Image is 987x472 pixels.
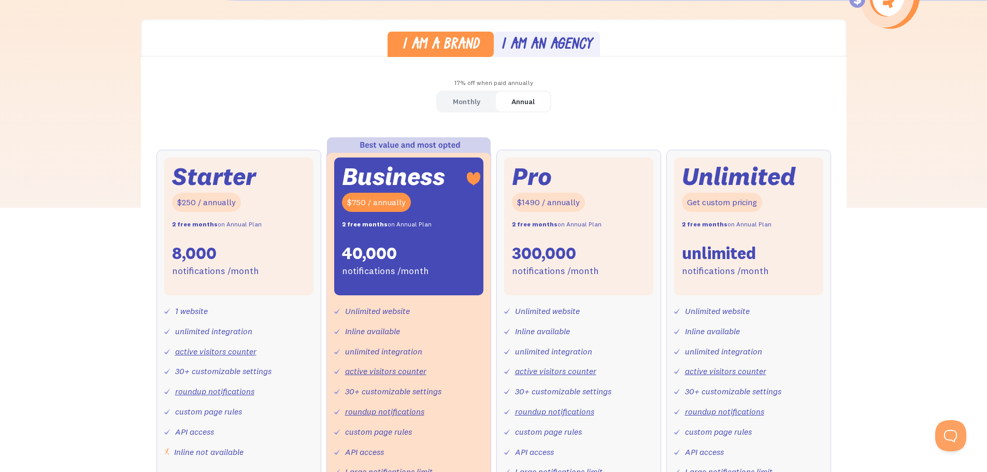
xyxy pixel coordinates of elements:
a: roundup notifications [685,406,764,417]
div: custom page rules [175,404,242,419]
a: active visitors counter [345,366,426,376]
div: notifications /month [682,264,769,279]
div: Monthly [453,94,480,109]
div: unlimited integration [175,324,252,339]
div: custom page rules [345,424,412,439]
div: Inline available [685,324,740,339]
strong: 2 free months [512,220,557,228]
div: Starter [172,165,256,188]
div: 8,000 [172,242,217,264]
strong: 2 free months [172,220,218,228]
strong: 2 free months [682,220,727,228]
div: on Annual Plan [172,217,262,232]
div: 30+ customizable settings [175,364,271,379]
div: $250 / annually [172,193,241,212]
a: roundup notifications [345,406,424,417]
div: Unlimited website [345,304,410,319]
div: API access [685,445,724,460]
a: active visitors counter [515,366,596,376]
div: I am an agency [501,38,592,53]
div: Business [342,165,445,188]
div: 1 website [175,304,208,319]
div: custom page rules [515,424,582,439]
div: 30+ customizable settings [345,384,441,399]
div: notifications /month [172,264,259,279]
div: Unlimited website [685,304,750,319]
div: 17% off when paid annually [141,76,847,91]
div: Unlimited website [515,304,580,319]
a: active visitors counter [175,346,256,356]
div: I am a brand [402,38,479,53]
div: 300,000 [512,242,576,264]
div: unlimited [682,242,756,264]
a: roundup notifications [515,406,594,417]
div: $750 / annually [342,193,411,212]
div: Inline available [345,324,400,339]
div: on Annual Plan [512,217,602,232]
div: API access [515,445,554,460]
a: active visitors counter [685,366,766,376]
div: 40,000 [342,242,397,264]
div: Pro [512,165,552,188]
div: Get custom pricing [682,193,762,212]
strong: 2 free months [342,220,388,228]
div: unlimited integration [685,344,762,359]
div: Inline available [515,324,570,339]
div: on Annual Plan [342,217,432,232]
div: 30+ customizable settings [515,384,611,399]
div: $1490 / annually [512,193,585,212]
div: unlimited integration [515,344,592,359]
a: roundup notifications [175,386,254,396]
div: notifications /month [512,264,599,279]
div: Inline not available [174,445,244,460]
div: 30+ customizable settings [685,384,781,399]
div: unlimited integration [345,344,422,359]
div: notifications /month [342,264,429,279]
div: Annual [511,94,535,109]
div: on Annual Plan [682,217,771,232]
div: custom page rules [685,424,752,439]
iframe: Toggle Customer Support [935,420,966,451]
div: Unlimited [682,165,796,188]
div: API access [175,424,214,439]
div: API access [345,445,384,460]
